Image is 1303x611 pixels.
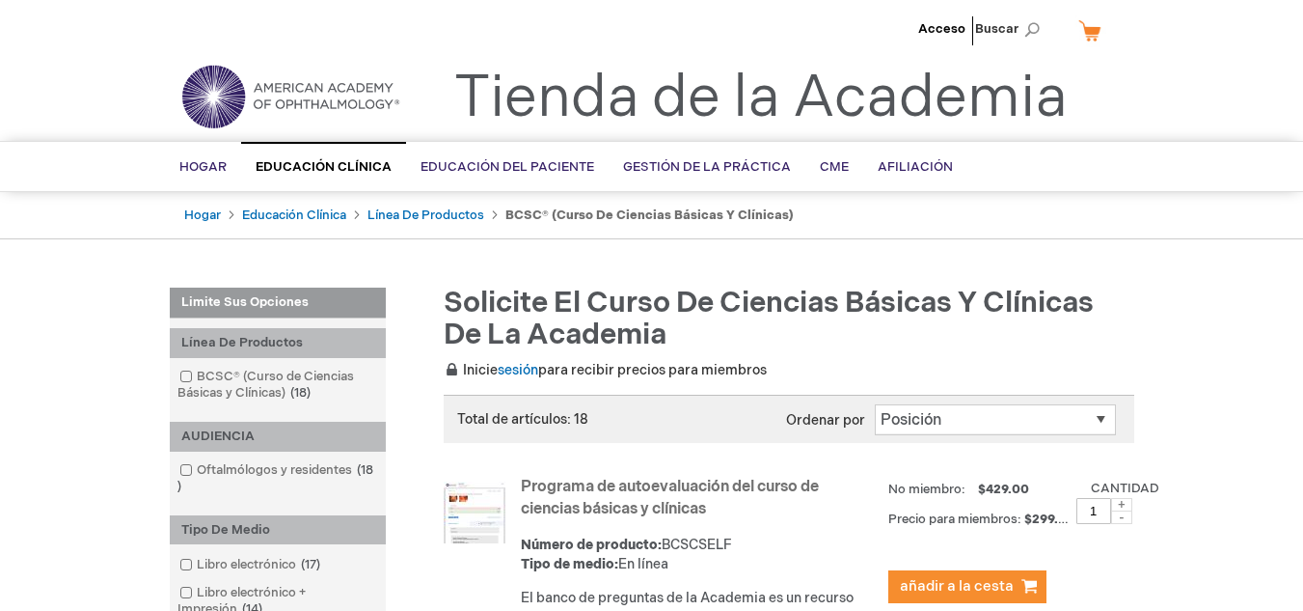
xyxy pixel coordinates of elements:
font: Tipo de medio [181,522,270,538]
font: 18 [361,462,373,478]
font: Afiliación [878,159,953,175]
font: Ordenar por [786,412,865,429]
font: Tipo de medio: [521,556,618,572]
font: Total de artículos: 18 [457,411,588,428]
font: No miembro: [888,482,965,497]
font: Limite sus opciones [181,294,309,310]
font: 18 [294,385,307,401]
font: Inicie [463,362,498,378]
font: 17 [305,557,316,572]
font: Precio para miembros: [888,512,1021,527]
a: Programa de autoevaluación del curso de ciencias básicas y clínicas [521,478,819,518]
font: Hogar [179,159,227,175]
font: En línea [618,556,668,572]
a: BCSC® (Curso de Ciencias Básicas y Clínicas)18 [175,368,381,403]
font: Buscar [975,21,1018,37]
font: CME [820,159,849,175]
font: BCSC® (Curso de Ciencias Básicas y Clínicas) [505,208,794,223]
font: Número de producto: [521,537,662,553]
a: Oftalmólogos y residentes18 [175,461,381,496]
a: Educación clínica [242,208,346,223]
font: Cantidad [1091,481,1159,496]
a: Tienda de la Academia [454,64,1068,133]
font: $299.00 [1024,512,1075,527]
font: Libro electrónico [197,557,296,572]
font: AUDIENCIA [181,429,255,444]
font: $429.00 [978,482,1029,497]
font: Oftalmólogos y residentes [197,462,352,478]
a: Acceso [918,21,965,37]
font: Gestión de la práctica [623,159,791,175]
a: Hogar [184,208,221,223]
a: Línea de productos [367,208,484,223]
font: Educación clínica [256,159,392,175]
font: para recibir precios para miembros [538,362,767,378]
font: BCSCSELF [662,537,732,553]
font: Línea de productos [181,335,303,350]
font: Educación del paciente [421,159,594,175]
a: sesión [498,362,538,378]
img: Programa de autoevaluación del curso de ciencias básicas y clínicas [444,482,505,543]
input: Cantidad [1076,498,1111,524]
font: Solicite el Curso de Ciencias Básicas y Clínicas de la Academia [444,286,1094,352]
font: añadir a la cesta [900,577,1014,596]
a: Libro electrónico17 [175,556,328,574]
button: añadir a la cesta [888,570,1046,603]
font: BCSC® (Curso de Ciencias Básicas y Clínicas) [177,369,354,401]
